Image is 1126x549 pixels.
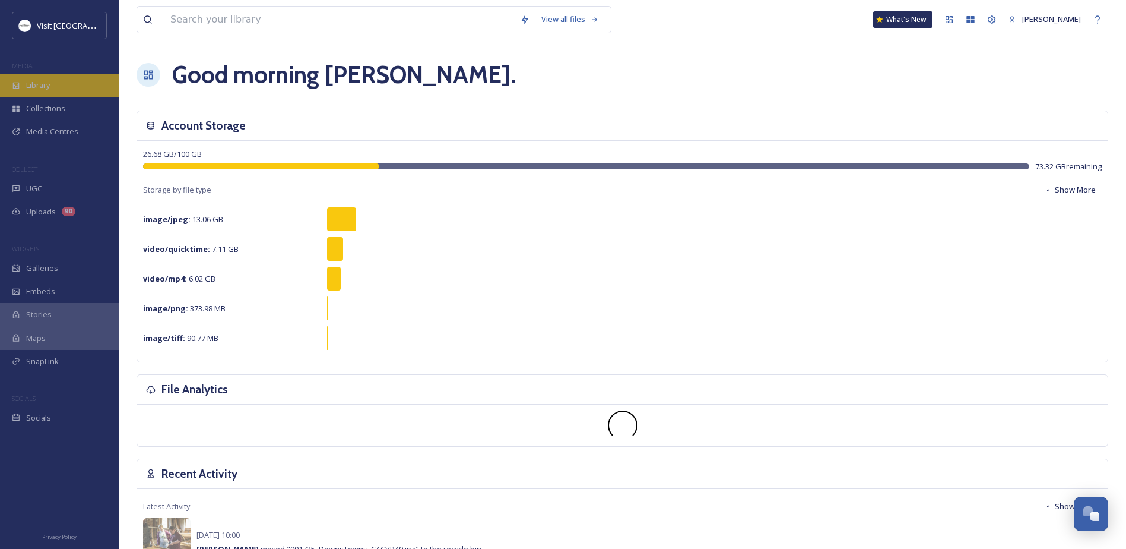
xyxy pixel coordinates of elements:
span: 13.06 GB [143,214,223,225]
span: 6.02 GB [143,273,215,284]
h3: Account Storage [161,117,246,134]
span: COLLECT [12,165,37,173]
h3: File Analytics [161,381,228,398]
div: 90 [62,207,75,216]
span: 373.98 MB [143,303,226,314]
a: Privacy Policy [42,529,77,543]
span: Media Centres [26,126,78,137]
strong: video/quicktime : [143,244,210,254]
span: Privacy Policy [42,533,77,541]
span: MEDIA [12,61,33,70]
span: Visit [GEOGRAPHIC_DATA] [37,20,129,31]
span: 7.11 GB [143,244,239,254]
strong: image/tiff : [143,333,185,343]
button: Show More [1039,178,1102,201]
span: Library [26,80,50,91]
span: WIDGETS [12,244,39,253]
a: View all files [535,8,605,31]
span: UGC [26,183,42,194]
span: Galleries [26,263,58,274]
span: 90.77 MB [143,333,218,343]
input: Search your library [164,7,514,33]
span: SOCIALS [12,394,36,403]
a: What's New [873,11,932,28]
span: Collections [26,103,65,114]
span: Latest Activity [143,501,190,512]
strong: image/png : [143,303,188,314]
span: SnapLink [26,356,59,367]
h1: Good morning [PERSON_NAME] . [172,57,516,93]
button: Open Chat [1074,497,1108,531]
h3: Recent Activity [161,465,237,482]
span: Embeds [26,286,55,297]
span: [DATE] 10:00 [196,529,240,540]
span: Stories [26,309,52,320]
span: Socials [26,412,51,424]
span: Maps [26,333,46,344]
span: 26.68 GB / 100 GB [143,149,202,159]
a: [PERSON_NAME] [1003,8,1087,31]
img: Circle%20Logo.png [19,20,31,31]
span: [PERSON_NAME] [1022,14,1081,24]
span: 73.32 GB remaining [1035,161,1102,172]
span: Uploads [26,206,56,217]
strong: image/jpeg : [143,214,191,225]
span: Storage by file type [143,184,211,195]
strong: video/mp4 : [143,273,187,284]
button: Show More [1039,495,1102,518]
